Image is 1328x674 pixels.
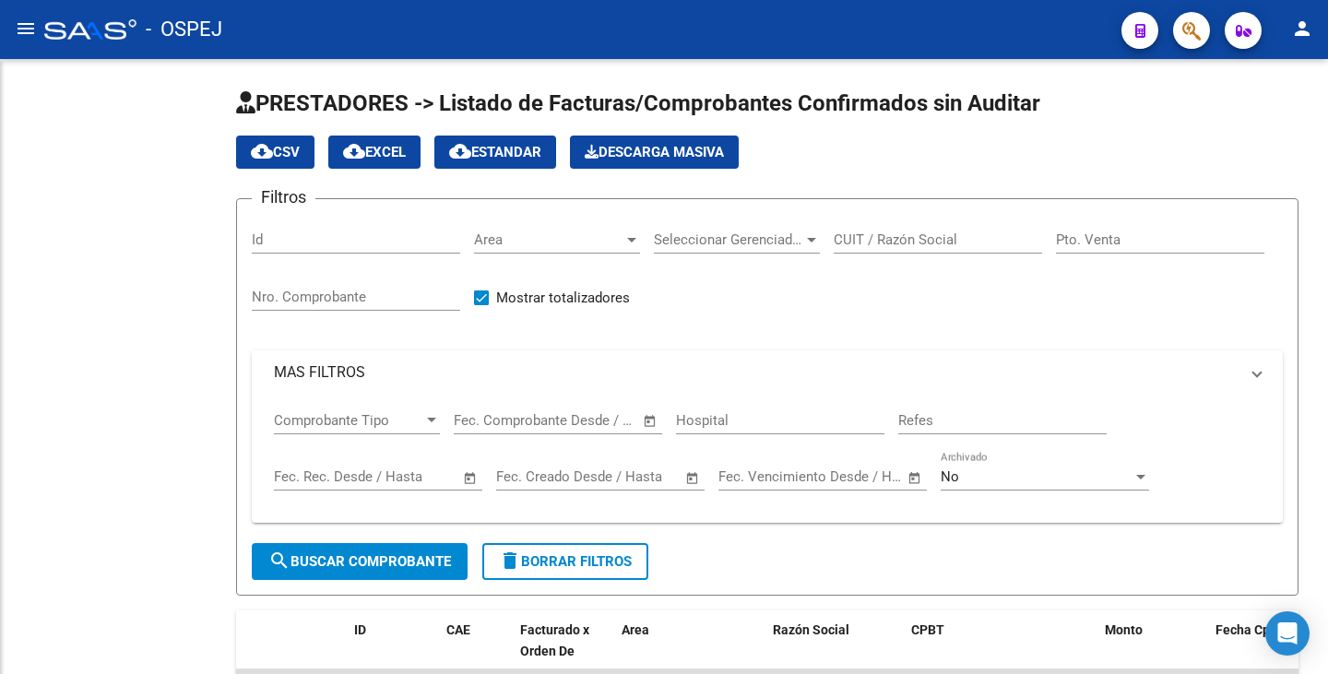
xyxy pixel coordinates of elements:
span: CPBT [911,622,944,637]
mat-panel-title: MAS FILTROS [274,362,1239,383]
span: No [941,468,959,485]
span: Fecha Cpbt [1215,622,1282,637]
span: ID [354,622,366,637]
mat-icon: cloud_download [251,140,273,162]
app-download-masive: Descarga masiva de comprobantes (adjuntos) [570,136,739,169]
span: PRESTADORES -> Listado de Facturas/Comprobantes Confirmados sin Auditar [236,90,1040,116]
div: Open Intercom Messenger [1265,611,1310,656]
span: CSV [251,144,300,160]
input: Fecha inicio [496,468,571,485]
button: Descarga Masiva [570,136,739,169]
button: Open calendar [905,467,926,489]
span: - OSPEJ [146,9,222,50]
input: Fecha inicio [718,468,793,485]
button: Borrar Filtros [482,543,648,580]
button: Open calendar [682,467,704,489]
span: Razón Social [773,622,849,637]
button: Open calendar [460,467,481,489]
span: Descarga Masiva [585,144,724,160]
button: Open calendar [640,410,661,432]
button: CSV [236,136,314,169]
span: Facturado x Orden De [520,622,589,658]
span: Comprobante Tipo [274,412,423,429]
input: Fecha inicio [454,412,528,429]
input: Fecha fin [587,468,677,485]
mat-icon: menu [15,18,37,40]
span: CAE [446,622,470,637]
mat-icon: person [1291,18,1313,40]
span: Buscar Comprobante [268,553,451,570]
h3: Filtros [252,184,315,210]
mat-expansion-panel-header: MAS FILTROS [252,350,1283,395]
input: Fecha fin [810,468,899,485]
input: Fecha fin [365,468,455,485]
button: Estandar [434,136,556,169]
span: Area [622,622,649,637]
input: Fecha inicio [274,468,349,485]
button: EXCEL [328,136,421,169]
span: EXCEL [343,144,406,160]
input: Fecha fin [545,412,634,429]
span: Monto [1105,622,1143,637]
div: MAS FILTROS [252,395,1283,524]
span: Borrar Filtros [499,553,632,570]
button: Buscar Comprobante [252,543,468,580]
mat-icon: cloud_download [449,140,471,162]
span: Seleccionar Gerenciador [654,231,803,248]
span: Estandar [449,144,541,160]
span: Area [474,231,623,248]
mat-icon: delete [499,550,521,572]
span: Mostrar totalizadores [496,287,630,309]
mat-icon: search [268,550,290,572]
mat-icon: cloud_download [343,140,365,162]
